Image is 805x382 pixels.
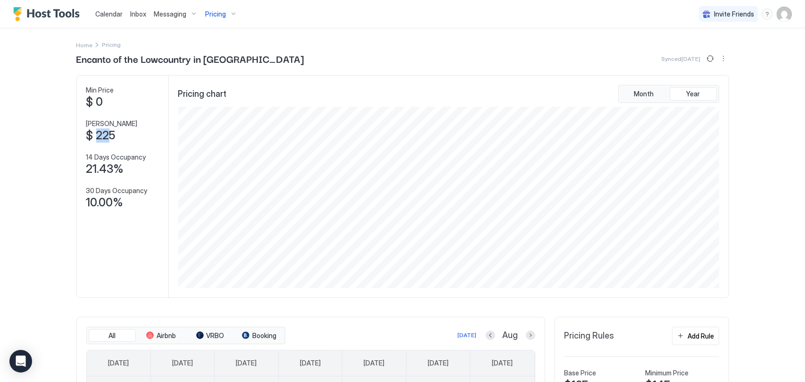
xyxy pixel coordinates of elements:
span: 10.00% [86,195,124,210]
div: tab-group [86,327,285,345]
a: Monday [163,350,202,376]
span: Aug [503,330,518,341]
span: Synced [DATE] [662,55,701,62]
button: Year [670,87,717,101]
span: All [108,331,116,340]
span: Pricing [205,10,226,18]
span: Invite Friends [714,10,754,18]
button: Previous month [486,331,495,340]
button: Booking [236,329,283,342]
span: 30 Days Occupancy [86,187,148,195]
a: Host Tools Logo [13,7,84,21]
span: [DATE] [428,359,448,367]
button: [DATE] [456,330,478,341]
div: tab-group [618,85,719,103]
span: Min Price [86,86,114,94]
div: Add Rule [688,331,714,341]
span: [DATE] [236,359,257,367]
span: [PERSON_NAME] [86,119,138,128]
span: [DATE] [364,359,385,367]
span: Inbox [130,10,146,18]
div: menu [718,53,729,64]
span: Pricing Rules [564,331,614,341]
span: Booking [252,331,276,340]
a: Calendar [95,9,123,19]
span: [DATE] [492,359,513,367]
span: Messaging [154,10,186,18]
button: Next month [526,331,535,340]
span: [DATE] [172,359,193,367]
button: Airbnb [138,329,185,342]
span: $ 0 [86,95,103,109]
span: Minimum Price [646,369,689,377]
a: Thursday [355,350,394,376]
span: Calendar [95,10,123,18]
div: Breadcrumb [76,40,93,50]
span: VRBO [207,331,224,340]
span: 21.43% [86,162,124,176]
span: Month [634,90,654,98]
span: Breadcrumb [102,41,121,48]
button: Month [621,87,668,101]
span: Airbnb [157,331,176,340]
div: User profile [777,7,792,22]
a: Friday [418,350,458,376]
span: 14 Days Occupancy [86,153,146,161]
button: More options [718,53,729,64]
span: Encanto of the Lowcountry in [GEOGRAPHIC_DATA] [76,51,304,66]
a: Inbox [130,9,146,19]
button: All [89,329,136,342]
span: $ 225 [86,128,116,143]
a: Wednesday [290,350,330,376]
div: Open Intercom Messenger [9,350,32,373]
a: Sunday [99,350,138,376]
span: Year [686,90,700,98]
a: Saturday [482,350,522,376]
button: VRBO [187,329,234,342]
span: [DATE] [108,359,129,367]
span: Pricing chart [178,89,227,100]
span: Home [76,42,93,49]
button: Sync prices [705,53,716,64]
button: Add Rule [672,327,719,345]
div: menu [762,8,773,20]
a: Tuesday [226,350,266,376]
a: Home [76,40,93,50]
span: [DATE] [300,359,321,367]
div: [DATE] [458,331,477,340]
span: Base Price [564,369,597,377]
